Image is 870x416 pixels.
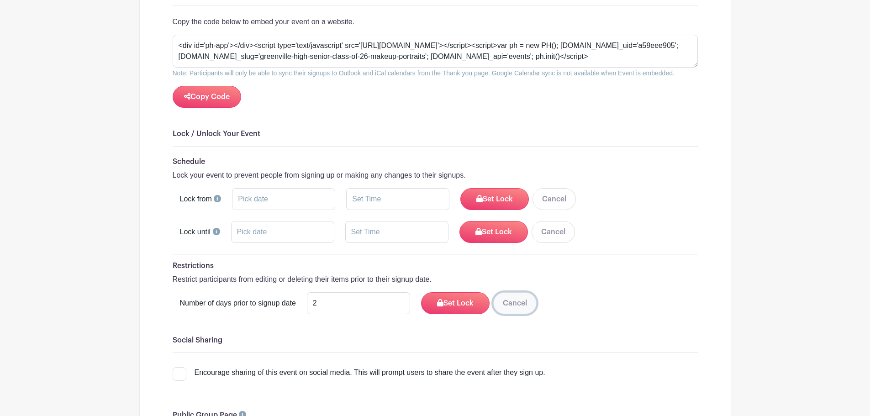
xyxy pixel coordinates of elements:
[173,262,698,270] h6: Restrictions
[533,188,576,210] button: Cancel
[460,188,529,210] button: Set Lock
[421,292,490,314] button: Set Lock
[346,188,449,210] input: Set Time
[493,292,537,314] button: Cancel
[173,336,698,345] h6: Social Sharing
[195,367,545,378] div: Encourage sharing of this event on social media. This will prompt users to share the event after ...
[173,69,675,77] small: Note: Participants will only be able to sync their signups to Outlook and iCal calendars from the...
[180,226,211,237] label: Lock until
[173,158,698,166] h6: Schedule
[173,35,698,68] textarea: <div id='ph-app'></div><script type='text/javascript' src='[URL][DOMAIN_NAME]'></script><script>v...
[532,221,575,243] button: Cancel
[180,298,296,309] label: Number of days prior to signup date
[173,130,698,138] h6: Lock / Unlock Your Event
[173,86,241,108] button: Copy Code
[173,16,698,27] p: Copy the code below to embed your event on a website.
[180,194,212,205] label: Lock from
[173,170,698,181] p: Lock your event to prevent people from signing up or making any changes to their signups.
[231,221,334,243] input: Pick date
[232,188,335,210] input: Pick date
[459,221,528,243] button: Set Lock
[173,274,698,285] p: Restrict participants from editing or deleting their items prior to their signup date.
[345,221,448,243] input: Set Time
